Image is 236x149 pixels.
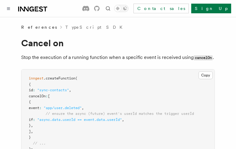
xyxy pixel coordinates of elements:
[46,94,48,98] span: :
[104,5,112,12] button: Find something...
[29,82,31,86] span: {
[44,76,75,80] span: .createFunction
[29,94,46,98] span: cancelOn
[37,88,69,92] span: "sync-contacts"
[5,5,12,12] button: Toggle navigation
[198,71,213,79] button: Copy
[21,24,57,30] span: References
[29,106,39,110] span: event
[48,94,50,98] span: [
[29,118,33,122] span: if
[122,118,124,122] span: ,
[29,76,44,80] span: inngest
[29,123,31,128] span: }
[44,106,82,110] span: "app/user.deleted"
[75,76,77,80] span: (
[46,112,194,116] span: // ensure the async (future) event's userId matches the trigger userId
[21,37,215,48] h1: Cancel on
[65,24,126,30] a: TypeScript SDK
[114,5,129,12] button: Toggle dark mode
[21,53,215,62] p: Stop the execution of a running function when a specific event is received using .
[29,129,31,134] span: ]
[194,55,213,60] code: cancelOn
[29,100,31,104] span: {
[31,123,33,128] span: ,
[33,141,46,145] span: // ...
[191,4,231,13] a: Sign Up
[39,106,41,110] span: :
[33,88,35,92] span: :
[69,88,71,92] span: ,
[133,4,189,13] a: Contact sales
[33,118,35,122] span: :
[82,106,84,110] span: ,
[29,135,31,139] span: }
[29,88,33,92] span: id
[31,129,33,134] span: ,
[37,118,122,122] span: "async.data.userId == event.data.userId"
